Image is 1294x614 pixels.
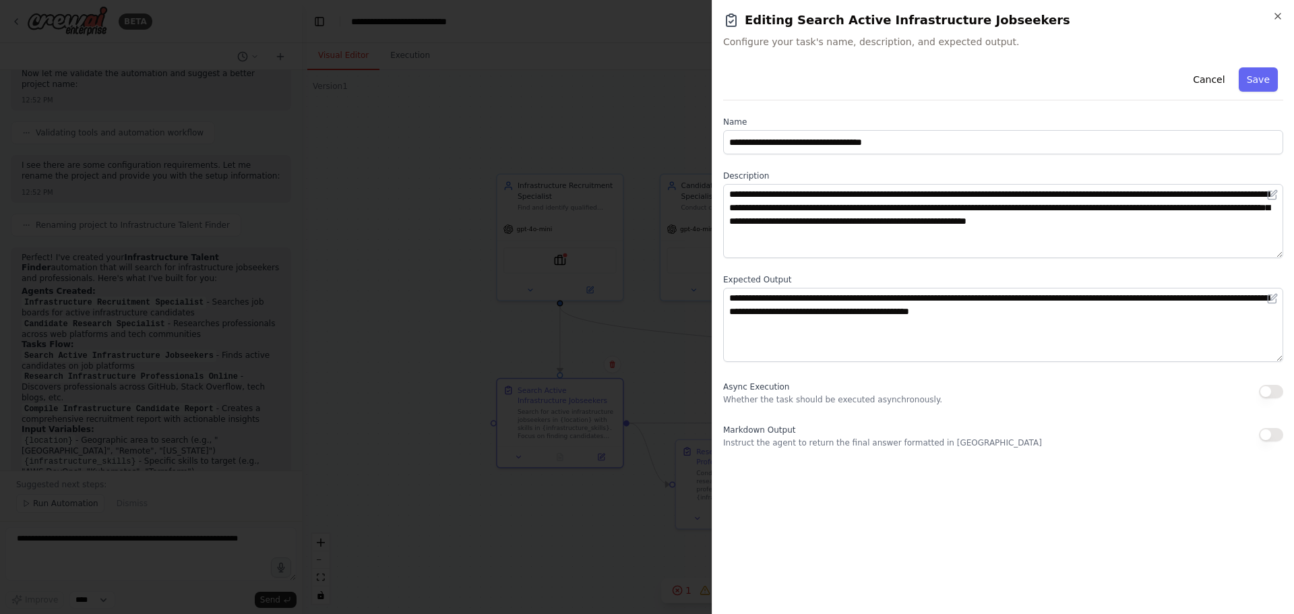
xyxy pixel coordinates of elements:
[723,35,1283,49] span: Configure your task's name, description, and expected output.
[1264,290,1281,307] button: Open in editor
[723,171,1283,181] label: Description
[723,117,1283,127] label: Name
[723,437,1042,448] p: Instruct the agent to return the final answer formatted in [GEOGRAPHIC_DATA]
[1185,67,1233,92] button: Cancel
[723,425,795,435] span: Markdown Output
[723,274,1283,285] label: Expected Output
[723,382,789,392] span: Async Execution
[723,11,1283,30] h2: Editing Search Active Infrastructure Jobseekers
[723,394,942,405] p: Whether the task should be executed asynchronously.
[1239,67,1278,92] button: Save
[1264,187,1281,203] button: Open in editor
